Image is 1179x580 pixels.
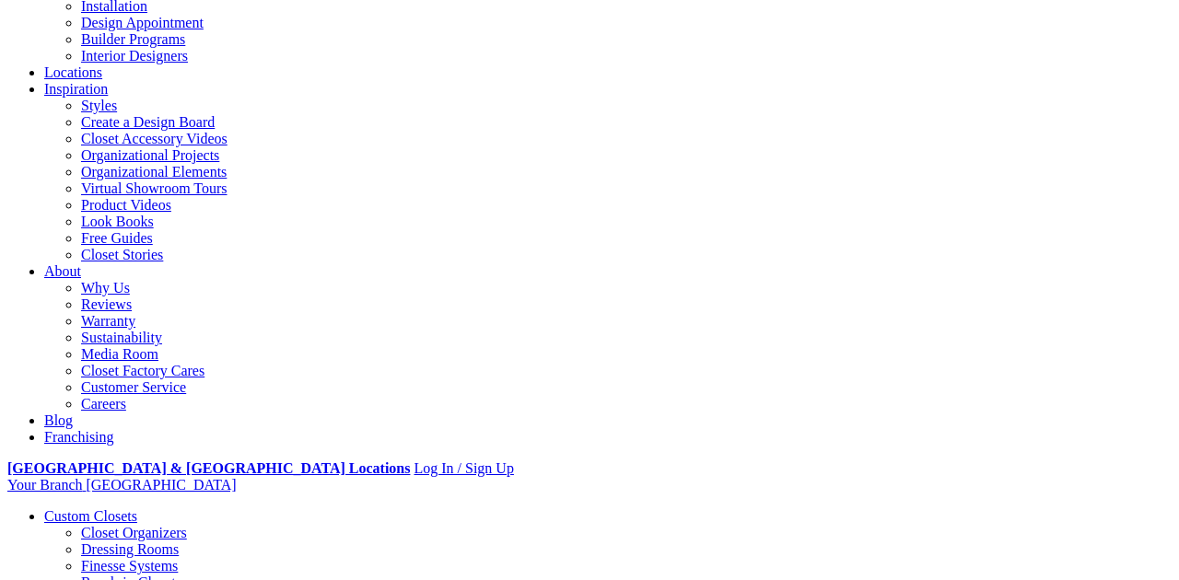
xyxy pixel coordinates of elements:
a: Virtual Showroom Tours [81,180,228,196]
a: Closet Factory Cares [81,363,204,378]
a: Customer Service [81,379,186,395]
a: Builder Programs [81,31,185,47]
a: Locations [44,64,102,80]
a: Inspiration [44,81,108,97]
span: [GEOGRAPHIC_DATA] [86,477,236,493]
a: Sustainability [81,330,162,345]
a: Design Appointment [81,15,204,30]
a: Interior Designers [81,48,188,64]
span: Your Branch [7,477,82,493]
a: Careers [81,396,126,412]
a: Look Books [81,214,154,229]
a: Reviews [81,296,132,312]
a: Closet Accessory Videos [81,131,228,146]
a: Media Room [81,346,158,362]
a: Franchising [44,429,114,445]
a: About [44,263,81,279]
a: Your Branch [GEOGRAPHIC_DATA] [7,477,237,493]
a: Dressing Rooms [81,541,179,557]
a: Styles [81,98,117,113]
a: Blog [44,412,73,428]
a: Custom Closets [44,508,137,524]
a: Why Us [81,280,130,296]
a: Warranty [81,313,135,329]
a: Product Videos [81,197,171,213]
a: Closet Organizers [81,525,187,540]
a: Free Guides [81,230,153,246]
a: [GEOGRAPHIC_DATA] & [GEOGRAPHIC_DATA] Locations [7,460,410,476]
a: Organizational Projects [81,147,219,163]
a: Log In / Sign Up [414,460,513,476]
a: Finesse Systems [81,558,178,574]
a: Create a Design Board [81,114,215,130]
a: Organizational Elements [81,164,227,180]
a: Closet Stories [81,247,163,262]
